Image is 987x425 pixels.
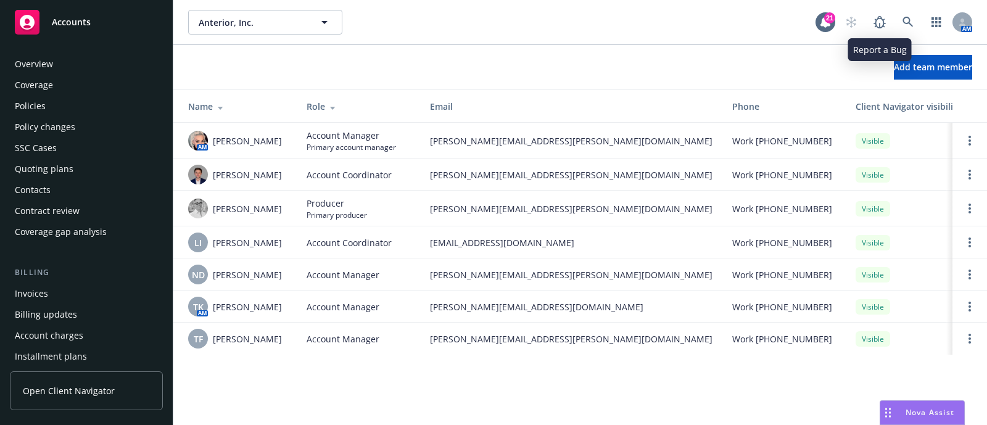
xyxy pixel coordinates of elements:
img: photo [188,199,208,218]
span: [PERSON_NAME][EMAIL_ADDRESS][PERSON_NAME][DOMAIN_NAME] [430,202,712,215]
span: [PERSON_NAME] [213,168,282,181]
span: Account Manager [307,300,379,313]
span: Work [PHONE_NUMBER] [732,268,832,281]
span: TF [194,332,203,345]
div: Visible [856,331,890,347]
div: Visible [856,299,890,315]
span: Work [PHONE_NUMBER] [732,134,832,147]
span: Account Manager [307,129,396,142]
span: [PERSON_NAME] [213,202,282,215]
span: Account Manager [307,332,379,345]
span: Primary account manager [307,142,396,152]
a: Policy changes [10,117,163,137]
div: Client Navigator visibility [856,100,973,113]
div: Visible [856,201,890,217]
div: Contacts [15,180,51,200]
a: Coverage [10,75,163,95]
img: photo [188,131,208,151]
div: Email [430,100,712,113]
div: Visible [856,167,890,183]
div: SSC Cases [15,138,57,158]
span: LI [194,236,202,249]
div: Overview [15,54,53,74]
a: Open options [962,201,977,216]
span: Add team member [894,61,972,73]
div: 21 [824,12,835,23]
div: Account charges [15,326,83,345]
span: ND [192,268,205,281]
span: [PERSON_NAME] [213,236,282,249]
div: Contract review [15,201,80,221]
img: photo [188,165,208,184]
span: Nova Assist [906,407,954,418]
a: Search [896,10,920,35]
span: Account Coordinator [307,236,392,249]
div: Visible [856,235,890,250]
span: [PERSON_NAME] [213,268,282,281]
span: Accounts [52,17,91,27]
span: [PERSON_NAME][EMAIL_ADDRESS][PERSON_NAME][DOMAIN_NAME] [430,168,712,181]
a: Open options [962,133,977,148]
span: TK [193,300,204,313]
a: Start snowing [839,10,864,35]
span: [PERSON_NAME][EMAIL_ADDRESS][PERSON_NAME][DOMAIN_NAME] [430,268,712,281]
a: Accounts [10,5,163,39]
span: [PERSON_NAME] [213,134,282,147]
span: Work [PHONE_NUMBER] [732,300,832,313]
div: Policy changes [15,117,75,137]
div: Visible [856,133,890,149]
div: Coverage gap analysis [15,222,107,242]
div: Coverage [15,75,53,95]
a: Overview [10,54,163,74]
span: Work [PHONE_NUMBER] [732,202,832,215]
a: Quoting plans [10,159,163,179]
a: Open options [962,167,977,182]
span: [PERSON_NAME] [213,300,282,313]
div: Billing [10,266,163,279]
span: Work [PHONE_NUMBER] [732,236,832,249]
a: SSC Cases [10,138,163,158]
a: Contacts [10,180,163,200]
div: Policies [15,96,46,116]
button: Nova Assist [880,400,965,425]
span: Account Coordinator [307,168,392,181]
a: Coverage gap analysis [10,222,163,242]
a: Report a Bug [867,10,892,35]
span: Work [PHONE_NUMBER] [732,332,832,345]
span: Producer [307,197,367,210]
a: Open options [962,331,977,346]
a: Policies [10,96,163,116]
span: [PERSON_NAME] [213,332,282,345]
span: Open Client Navigator [23,384,115,397]
div: Billing updates [15,305,77,324]
div: Drag to move [880,401,896,424]
span: [PERSON_NAME][EMAIL_ADDRESS][PERSON_NAME][DOMAIN_NAME] [430,332,712,345]
div: Visible [856,267,890,283]
a: Open options [962,235,977,250]
div: Phone [732,100,836,113]
div: Name [188,100,287,113]
a: Installment plans [10,347,163,366]
a: Invoices [10,284,163,303]
a: Billing updates [10,305,163,324]
span: Anterior, Inc. [199,16,305,29]
span: Account Manager [307,268,379,281]
button: Add team member [894,55,972,80]
a: Open options [962,299,977,314]
span: [PERSON_NAME][EMAIL_ADDRESS][PERSON_NAME][DOMAIN_NAME] [430,134,712,147]
div: Invoices [15,284,48,303]
span: Primary producer [307,210,367,220]
div: Quoting plans [15,159,73,179]
div: Installment plans [15,347,87,366]
button: Anterior, Inc. [188,10,342,35]
a: Open options [962,267,977,282]
span: [PERSON_NAME][EMAIL_ADDRESS][DOMAIN_NAME] [430,300,712,313]
a: Account charges [10,326,163,345]
a: Contract review [10,201,163,221]
span: [EMAIL_ADDRESS][DOMAIN_NAME] [430,236,712,249]
span: Work [PHONE_NUMBER] [732,168,832,181]
a: Switch app [924,10,949,35]
div: Role [307,100,410,113]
